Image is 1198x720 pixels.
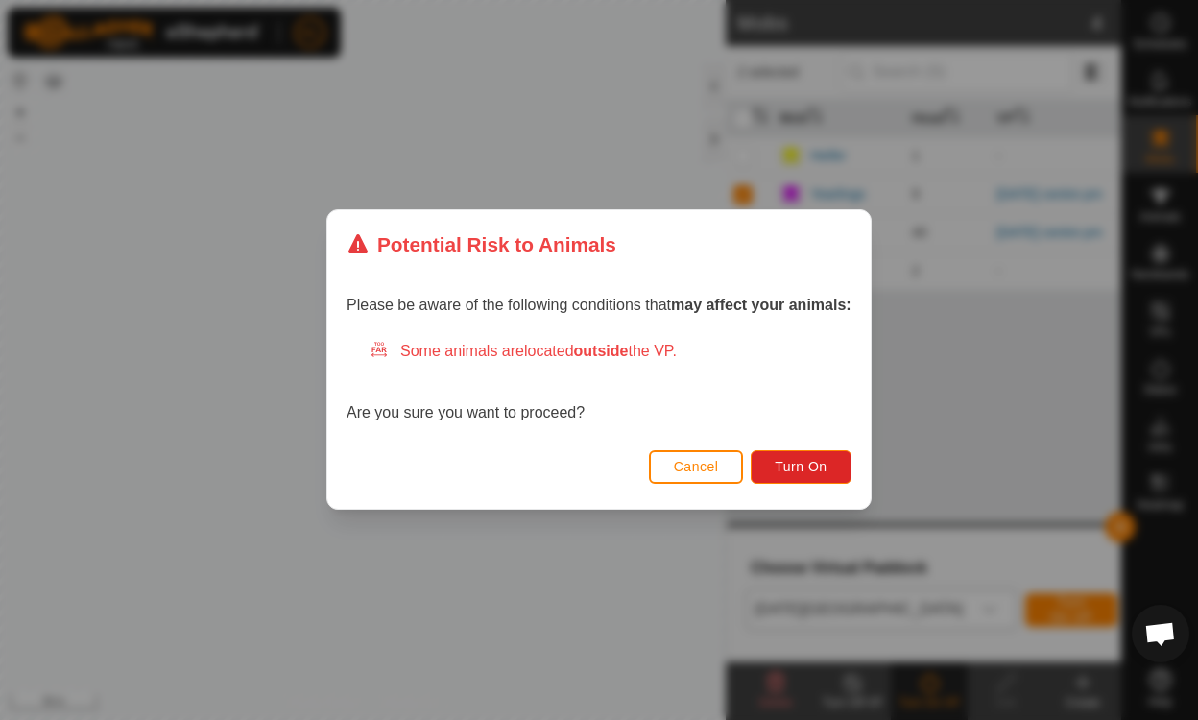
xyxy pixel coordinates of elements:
div: Are you sure you want to proceed? [347,341,851,425]
span: Turn On [776,460,827,475]
div: Open chat [1132,605,1189,662]
span: Please be aware of the following conditions that [347,298,851,314]
div: Some animals are [370,341,851,364]
button: Cancel [649,450,744,484]
span: Cancel [674,460,719,475]
div: Potential Risk to Animals [347,229,616,259]
button: Turn On [752,450,851,484]
strong: may affect your animals: [671,298,851,314]
span: located the VP. [524,344,677,360]
strong: outside [574,344,629,360]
